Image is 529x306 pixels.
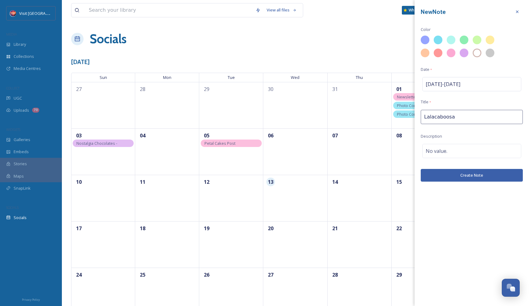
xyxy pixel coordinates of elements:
[138,85,147,93] span: 28
[71,73,135,82] span: Sun
[14,173,24,179] span: Maps
[392,73,456,82] span: Fri
[421,49,429,57] div: #FFC6A0
[421,7,446,16] h3: New Note
[263,73,327,82] span: Wed
[331,270,339,279] span: 28
[138,178,147,186] span: 11
[202,85,211,93] span: 29
[331,178,339,186] span: 14
[22,295,40,303] a: Privacy Policy
[473,49,481,57] div: #D1B6B0
[14,54,34,59] span: Collections
[486,49,494,57] div: #C9C9C9
[135,73,199,82] span: Mon
[199,73,263,82] span: Tue
[202,224,211,233] span: 19
[14,66,41,71] span: Media Centres
[421,99,431,105] span: Title
[460,36,468,44] div: #8DEEB2
[331,224,339,233] span: 21
[75,270,83,279] span: 24
[397,94,427,100] span: Newsletter Post
[421,36,429,44] div: #96A4FF
[395,131,403,140] span: 08
[138,224,147,233] span: 18
[331,85,339,93] span: 31
[202,178,211,186] span: 12
[138,131,147,140] span: 04
[202,270,211,279] span: 26
[486,36,494,44] div: #FFEC9F
[14,41,26,47] span: Library
[75,224,83,233] span: 17
[447,36,455,44] div: #B2F7EF
[266,131,275,140] span: 06
[14,95,22,101] span: UGC
[138,270,147,279] span: 25
[32,108,39,113] div: 70
[22,298,40,302] span: Privacy Policy
[402,6,433,15] a: What's New
[395,270,403,279] span: 29
[6,127,20,132] span: WIDGETS
[86,3,252,17] input: Search your library
[473,36,481,44] div: #CCFAAA
[266,224,275,233] span: 20
[502,279,520,297] button: Open Chat
[395,85,403,93] span: 01
[421,169,523,182] button: Create Note
[6,86,19,90] span: COLLECT
[266,85,275,93] span: 30
[76,140,117,153] span: Nostalgia Chocolates - [GEOGRAPHIC_DATA]
[397,103,426,116] span: Photo Contest Announcement
[426,80,460,88] span: [DATE] - [DATE]
[75,178,83,186] span: 10
[75,85,83,93] span: 27
[264,4,300,16] a: View all files
[447,49,455,57] div: #FCAAD3
[14,161,27,167] span: Stories
[328,73,392,82] span: Thu
[14,107,29,113] span: Uploads
[460,49,468,57] div: #D9A8F0
[10,10,16,16] img: Logo%20Image.png
[397,111,438,117] span: Photo Contest Launch
[90,30,127,48] a: Socials
[14,185,31,191] span: SnapLink
[434,49,442,57] div: #FF9898
[6,32,17,37] span: MEDIA
[395,178,403,186] span: 15
[6,205,19,210] span: SOCIALS
[266,178,275,186] span: 13
[434,36,442,44] div: #7BDFF2
[421,133,442,139] span: Description
[426,147,447,155] span: No value.
[14,137,30,143] span: Galleries
[421,67,432,72] span: Date
[421,27,431,32] span: Color
[204,140,235,146] span: Petal Cakes Post
[395,224,403,233] span: 22
[75,131,83,140] span: 03
[266,270,275,279] span: 27
[202,131,211,140] span: 05
[71,58,90,67] h3: [DATE]
[19,10,98,16] span: Visit [GEOGRAPHIC_DATA][PERSON_NAME]
[14,215,27,221] span: Socials
[14,149,29,155] span: Embeds
[331,131,339,140] span: 07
